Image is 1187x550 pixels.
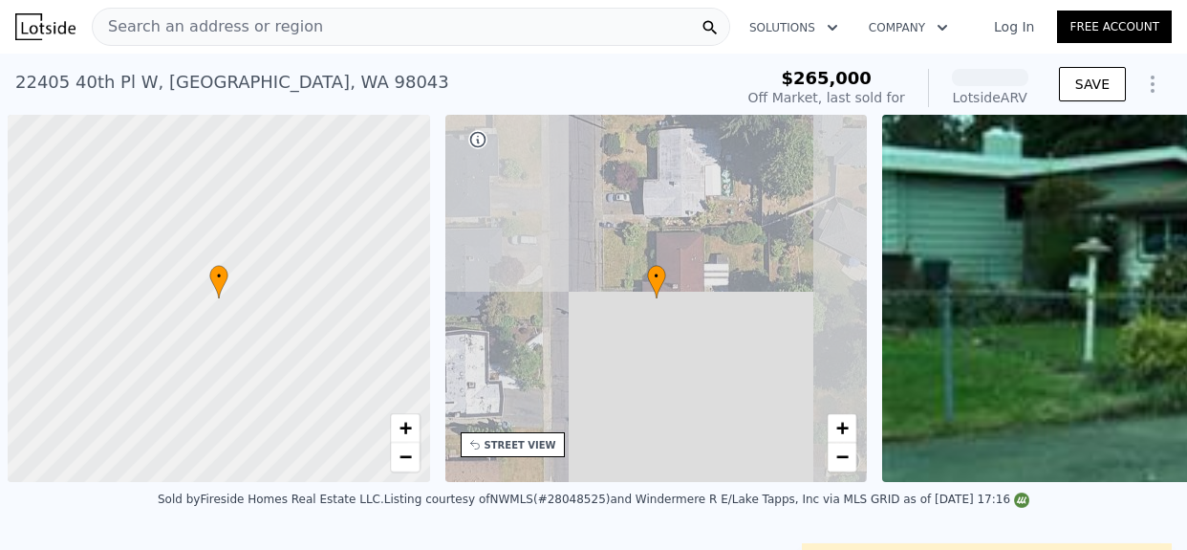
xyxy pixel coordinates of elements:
div: Sold by Fireside Homes Real Estate LLC . [158,493,384,506]
a: Zoom out [391,443,420,472]
button: Show Options [1133,65,1172,103]
div: STREET VIEW [485,438,556,452]
a: Zoom in [391,414,420,443]
div: • [209,265,228,298]
div: • [647,265,666,298]
button: Solutions [734,11,853,45]
div: Listing courtesy of NWMLS (#28048525) and Windermere R E/Lake Tapps, Inc via MLS GRID as of [DATE... [384,493,1029,506]
a: Zoom in [828,414,856,443]
img: NWMLS Logo [1014,493,1029,508]
span: Search an address or region [93,15,323,38]
div: Off Market, last sold for [748,88,905,107]
a: Log In [971,17,1057,36]
span: • [647,268,666,285]
a: Zoom out [828,443,856,472]
a: Free Account [1057,11,1172,43]
img: Lotside [15,13,76,40]
div: Lotside ARV [952,88,1028,107]
span: $265,000 [781,68,872,88]
span: + [836,416,849,440]
span: + [399,416,411,440]
div: 22405 40th Pl W , [GEOGRAPHIC_DATA] , WA 98043 [15,69,449,96]
button: Company [853,11,963,45]
span: − [399,445,411,469]
span: • [209,268,228,285]
button: SAVE [1059,67,1126,101]
span: − [836,445,849,469]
